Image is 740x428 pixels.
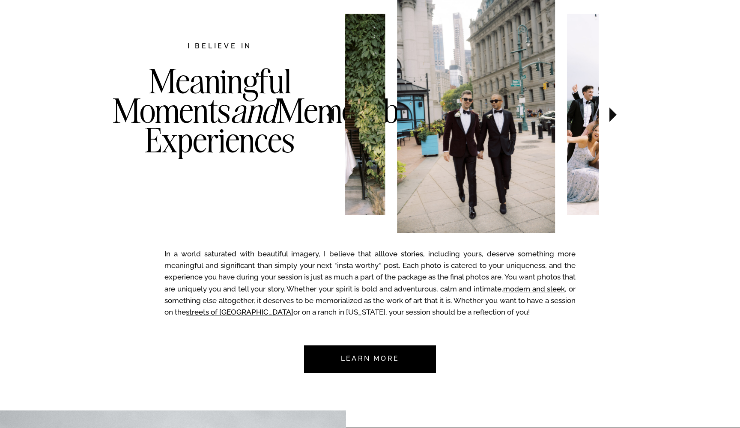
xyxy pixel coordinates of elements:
i: and [230,89,277,131]
a: streets of [GEOGRAPHIC_DATA] [186,308,293,316]
h2: I believe in [142,41,297,53]
p: In a world saturated with beautiful imagery, I believe that all , including yours, deserve someth... [164,248,576,322]
h3: Meaningful Moments Memorable Experiences [113,66,327,190]
a: modern and sleek [503,285,565,293]
a: Learn more [330,345,410,373]
a: love stories [383,250,423,258]
img: Wedding party cheering for the bride and groom [567,14,701,215]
